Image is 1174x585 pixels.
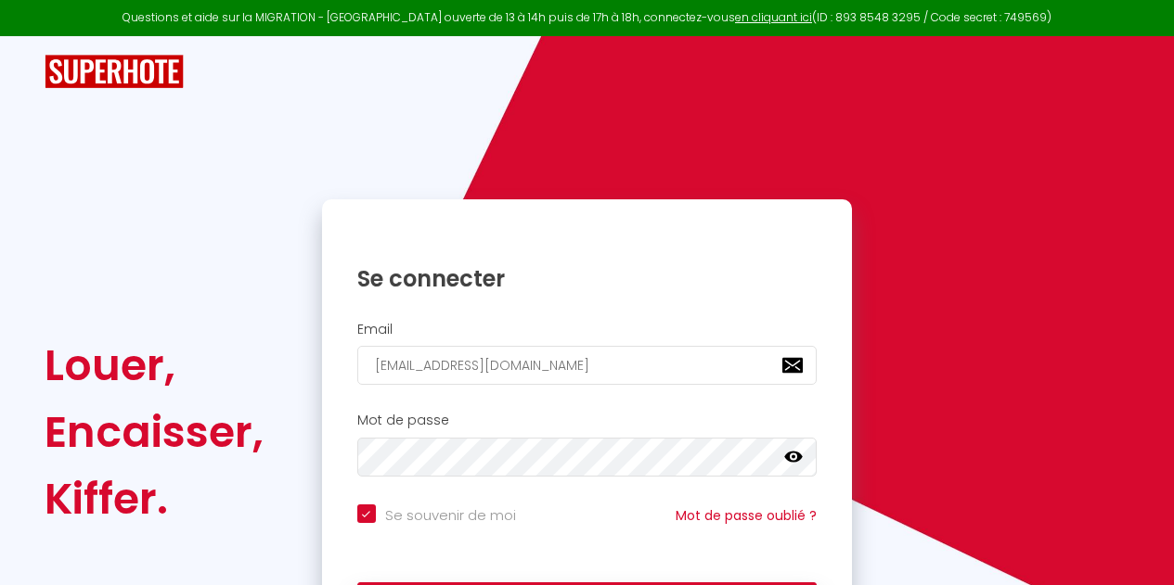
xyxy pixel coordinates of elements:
[357,413,818,428] h2: Mot de passe
[357,264,818,293] h1: Se connecter
[45,332,264,399] div: Louer,
[735,9,812,25] a: en cliquant ici
[357,322,818,337] h2: Email
[45,399,264,465] div: Encaisser,
[357,346,818,385] input: Ton Email
[45,55,184,89] img: SuperHote logo
[45,465,264,532] div: Kiffer.
[676,506,817,525] a: Mot de passe oublié ?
